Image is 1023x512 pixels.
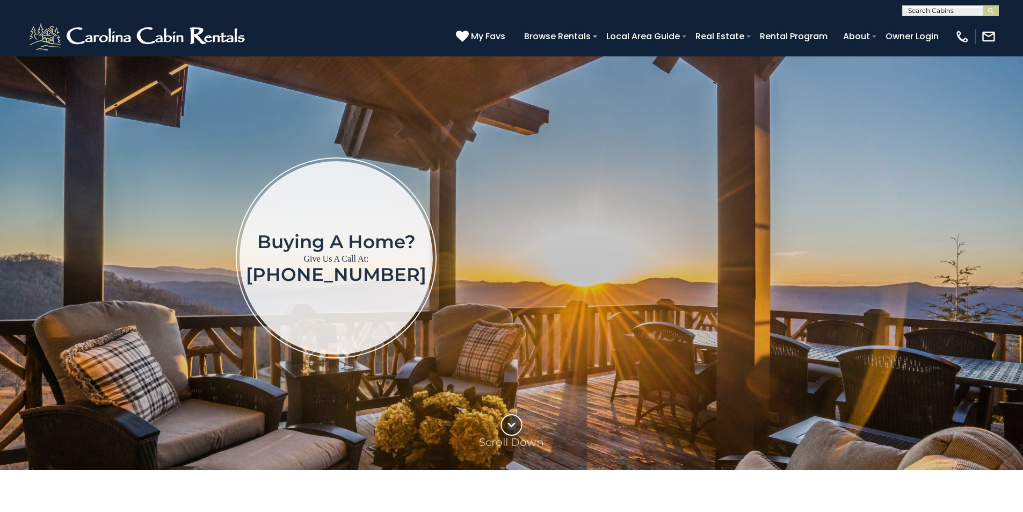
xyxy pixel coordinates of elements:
a: Browse Rentals [519,27,596,46]
a: [PHONE_NUMBER] [246,263,426,286]
a: Local Area Guide [601,27,685,46]
h1: Buying a home? [246,232,426,251]
a: Rental Program [754,27,833,46]
iframe: New Contact Form [610,113,960,402]
p: Scroll Down [479,436,544,449]
img: White-1-2.png [27,20,250,53]
img: phone-regular-white.png [955,29,970,44]
p: Give Us A Call At: [246,251,426,266]
a: Real Estate [690,27,750,46]
img: mail-regular-white.png [981,29,996,44]
a: Owner Login [880,27,944,46]
span: My Favs [471,30,505,43]
a: About [838,27,875,46]
a: My Favs [456,30,508,44]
